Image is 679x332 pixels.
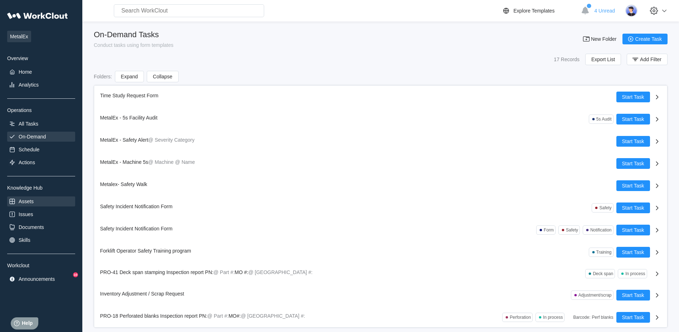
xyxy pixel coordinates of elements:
div: Perf blanks [592,315,613,320]
span: MO #: [235,269,248,275]
a: Skills [7,235,75,245]
span: Start Task [622,161,644,166]
span: Time Study Request Form [100,93,159,98]
a: Home [7,67,75,77]
span: Start Task [622,183,644,188]
div: Barcode : [573,315,590,320]
div: Folders : [94,74,112,79]
span: Start Task [622,117,644,122]
div: 10 [73,272,78,277]
button: Add Filter [627,54,668,65]
span: Create Task [635,36,662,41]
div: Schedule [19,147,39,152]
span: 4 Unread [594,8,615,14]
span: Start Task [622,139,644,144]
a: Inventory Adjustment / Scrap RequestAdjustment/scrapStart Task [94,284,667,306]
div: Workclout [7,263,75,268]
span: MetalEx - 5s Facility Audit [100,115,157,121]
div: Home [19,69,32,75]
a: Documents [7,222,75,232]
a: All Tasks [7,119,75,129]
a: Actions [7,157,75,167]
span: Metalex- Safety Walk [100,181,147,187]
mark: @ Name [175,159,195,165]
span: Expand [121,74,138,79]
mark: @ Part #: [213,269,234,275]
span: MetalEx - Machine 5s [100,159,149,165]
div: Deck span [593,271,613,276]
div: Perforation [510,315,531,320]
a: MetalEx - Safety Alert@ Severity CategoryStart Task [94,130,667,152]
button: Start Task [616,92,650,102]
a: Announcements [7,274,75,284]
span: Inventory Adjustment / Scrap Request [100,291,184,297]
button: Start Task [616,158,650,169]
button: Start Task [616,114,650,125]
span: Start Task [622,205,644,210]
div: 5s Audit [596,117,612,122]
div: Operations [7,107,75,113]
a: Assets [7,196,75,206]
span: Add Filter [640,57,661,62]
mark: @ Part #: [207,313,228,319]
a: Forklift Operator Safety Training programTrainingStart Task [94,241,667,263]
span: Safety Incident Notification Form [100,204,173,209]
span: PRO-18 Perforated blanks Inspection report PN: [100,313,208,319]
div: Explore Templates [513,8,554,14]
button: Collapse [147,71,178,82]
div: Issues [19,211,33,217]
div: Actions [19,160,35,165]
span: PRO-41 Deck span stamping Inspection report PN: [100,269,214,275]
span: New Folder [591,36,617,41]
button: New Folder [578,34,622,44]
span: Export List [591,57,615,62]
div: 17 Records [554,57,579,62]
span: MO#: [228,313,241,319]
button: Start Task [616,312,650,323]
span: Safety Incident Notification Form [100,226,173,231]
div: All Tasks [19,121,38,127]
div: Safety [599,205,611,210]
button: Export List [585,54,621,65]
a: Safety Incident Notification FormFormSafetyNotificationStart Task [94,219,667,241]
a: Safety Incident Notification FormSafetyStart Task [94,197,667,219]
div: Adjustment/scrap [578,293,612,298]
a: MetalEx - 5s Facility Audit5s AuditStart Task [94,108,667,130]
mark: @ [GEOGRAPHIC_DATA] #: [241,313,305,319]
div: Knowledge Hub [7,185,75,191]
div: Announcements [19,276,55,282]
div: Conduct tasks using form templates [94,42,174,48]
div: Documents [19,224,44,230]
button: Start Task [616,180,650,191]
div: On-Demand Tasks [94,30,174,39]
a: Time Study Request FormStart Task [94,86,667,108]
span: Forklift Operator Safety Training program [100,248,191,254]
div: Overview [7,55,75,61]
mark: @ Severity Category [148,137,194,143]
mark: @ [GEOGRAPHIC_DATA] #: [248,269,312,275]
a: On-Demand [7,132,75,142]
span: MetalEx - Safety Alert [100,137,149,143]
a: PRO-18 Perforated blanks Inspection report PN:@ Part #:MO#:@ [GEOGRAPHIC_DATA] #:PerforationIn pr... [94,306,667,328]
div: Assets [19,199,34,204]
span: Start Task [622,315,644,320]
div: Analytics [19,82,39,88]
span: Start Task [622,293,644,298]
div: Training [596,250,612,255]
button: Create Task [622,34,668,44]
button: Start Task [616,225,650,235]
span: MetalEx [7,31,31,42]
a: Analytics [7,80,75,90]
button: Start Task [616,290,650,301]
button: Start Task [616,202,650,213]
span: Start Task [622,250,644,255]
button: Expand [115,71,144,82]
a: Metalex- Safety WalkStart Task [94,175,667,197]
div: On-Demand [19,134,46,140]
a: Issues [7,209,75,219]
div: Skills [19,237,30,243]
span: Start Task [622,228,644,233]
div: Safety [566,228,578,233]
span: Start Task [622,94,644,99]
